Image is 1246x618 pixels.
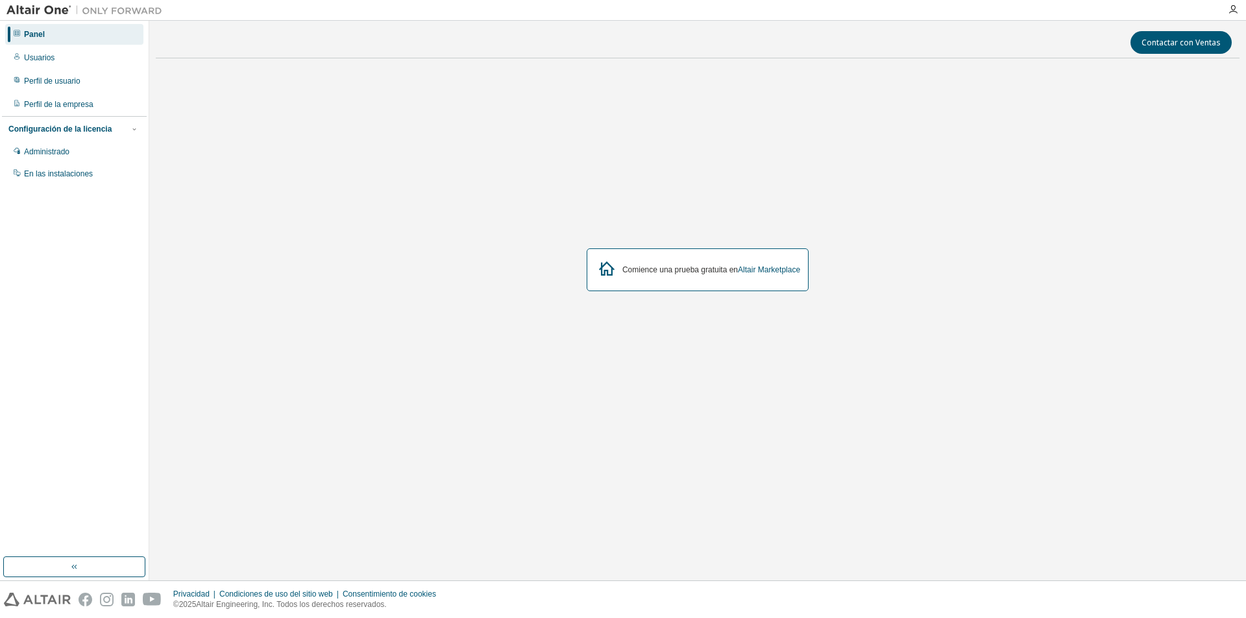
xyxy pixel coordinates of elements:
font: Perfil de usuario [24,77,80,86]
font: Panel [24,30,45,39]
img: linkedin.svg [121,593,135,606]
img: instagram.svg [100,593,114,606]
font: Altair Engineering, Inc. Todos los derechos reservados. [196,600,386,609]
font: Configuración de la licencia [8,125,112,134]
font: Consentimiento de cookies [343,589,436,599]
img: Altair Uno [6,4,169,17]
a: Altair Marketplace [738,265,800,274]
font: Perfil de la empresa [24,100,93,109]
font: Administrado [24,147,69,156]
font: Contactar con Ventas [1142,37,1221,48]
font: 2025 [179,600,197,609]
font: Privacidad [173,589,210,599]
font: Condiciones de uso del sitio web [219,589,333,599]
font: Comience una prueba gratuita en [622,265,738,274]
font: En las instalaciones [24,169,93,178]
img: facebook.svg [79,593,92,606]
font: Usuarios [24,53,55,62]
font: © [173,600,179,609]
img: altair_logo.svg [4,593,71,606]
button: Contactar con Ventas [1130,31,1232,54]
img: youtube.svg [143,593,162,606]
